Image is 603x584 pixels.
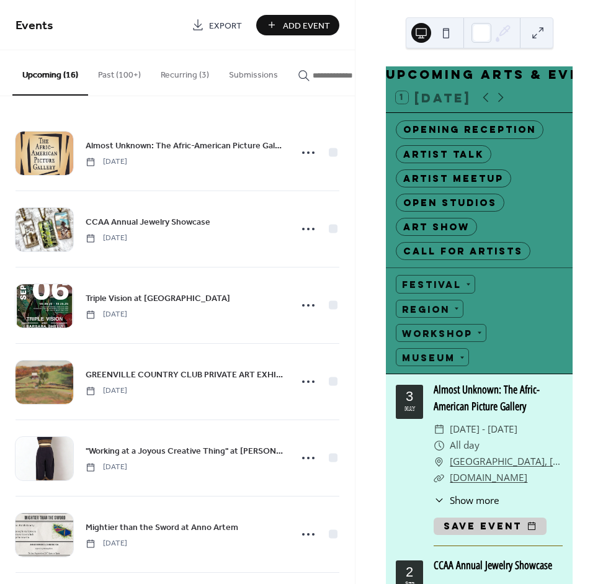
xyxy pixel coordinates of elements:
div: ​ [434,470,445,486]
button: ​Show more [434,493,499,508]
span: All day [450,438,480,454]
div: Upcoming Arts & Events [386,66,573,83]
a: CCAA Annual Jewelry Showcase [434,559,552,572]
button: Upcoming (16) [12,50,88,96]
div: May [404,407,415,413]
span: [DATE] [86,538,127,549]
span: [DATE] [86,156,127,168]
div: Call for Artists [396,242,530,260]
button: Save event [434,518,547,535]
span: [DATE] - [DATE] [450,421,517,438]
button: Add Event [256,15,339,35]
a: "Working at a Joyous Creative Thing" at [PERSON_NAME][GEOGRAPHIC_DATA] [86,444,284,458]
div: Opening Reception [396,120,543,138]
div: ​ [434,421,445,438]
span: Almost Unknown: The Afric-American Picture Gallery [86,140,284,153]
span: [DATE] [86,233,127,244]
a: CCAA Annual Jewelry Showcase [86,215,210,229]
span: Events [16,14,53,38]
span: [DATE] [86,385,127,397]
span: Show more [450,493,499,508]
div: Art Show [396,218,477,236]
span: Mightier than the Sword at Anno Artem [86,521,238,534]
a: Triple Vision at [GEOGRAPHIC_DATA] [86,291,230,305]
div: Open Studios [396,194,504,212]
span: GREENVILLE COUNTRY CLUB PRIVATE ART EXHIBITION [86,369,284,382]
button: Recurring (3) [151,50,219,94]
a: Export [182,15,251,35]
span: "Working at a Joyous Creative Thing" at [PERSON_NAME][GEOGRAPHIC_DATA] [86,445,284,458]
a: Almost Unknown: The Afric-American Picture Gallery [434,383,540,412]
div: ​ [434,454,445,470]
a: Mightier than the Sword at Anno Artem [86,520,238,534]
div: Artist Meetup [396,169,511,187]
div: 3 [406,390,413,403]
span: [DATE] [86,462,127,473]
a: [DOMAIN_NAME] [450,471,527,484]
span: Export [209,19,242,32]
button: Past (100+) [88,50,151,94]
a: [GEOGRAPHIC_DATA], [STREET_ADDRESS][PERSON_NAME][US_STATE] [450,454,563,470]
button: Submissions [219,50,288,94]
span: [DATE] [86,309,127,320]
span: Add Event [283,19,330,32]
div: 2 [406,565,413,579]
span: CCAA Annual Jewelry Showcase [86,216,210,229]
a: GREENVILLE COUNTRY CLUB PRIVATE ART EXHIBITION [86,367,284,382]
div: Artist Talk [396,145,491,163]
div: ​ [434,493,445,508]
span: Triple Vision at [GEOGRAPHIC_DATA] [86,292,230,305]
a: Almost Unknown: The Afric-American Picture Gallery [86,138,284,153]
div: ​ [434,438,445,454]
